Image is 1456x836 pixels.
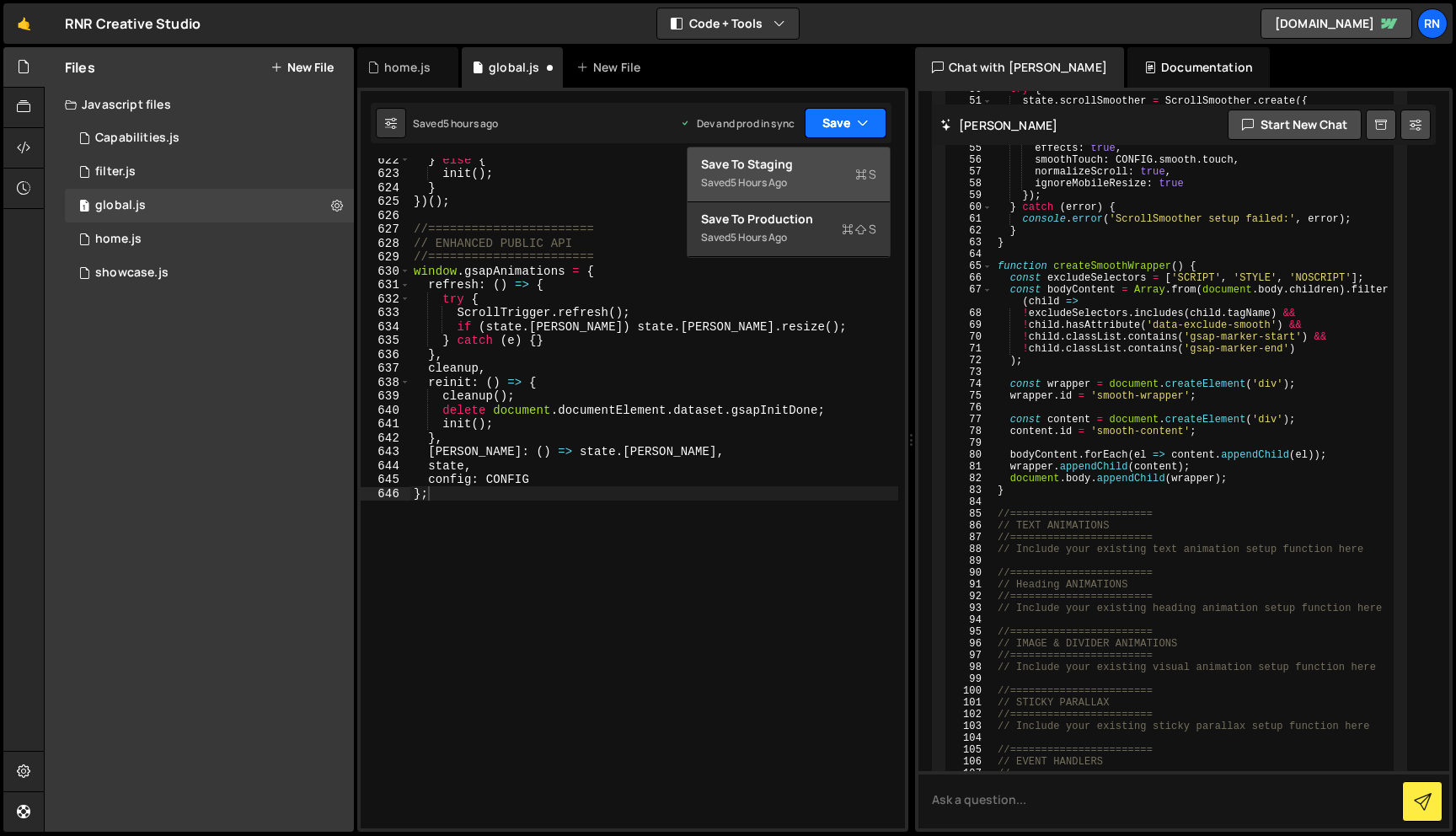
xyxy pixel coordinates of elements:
[947,520,993,532] div: 86
[413,116,499,131] div: Saved
[947,142,993,154] div: 55
[361,237,410,251] div: 628
[65,256,354,290] div: 2785/36237.js
[361,334,410,348] div: 635
[947,461,993,473] div: 81
[1261,8,1412,39] a: [DOMAIN_NAME]
[65,58,95,77] h2: Files
[947,237,993,249] div: 63
[947,449,993,461] div: 80
[95,232,142,247] div: home.js
[361,292,410,307] div: 632
[947,603,993,614] div: 93
[361,473,410,487] div: 645
[947,178,993,190] div: 58
[855,166,876,183] span: S
[947,614,993,626] div: 94
[65,13,201,34] div: RNR Creative Studio
[731,230,787,244] div: 5 hours ago
[947,319,993,331] div: 69
[65,189,354,222] div: 2785/4729.js
[1417,8,1448,39] a: RN
[947,579,993,591] div: 91
[657,8,799,39] button: Code + Tools
[701,173,876,193] div: Saved
[65,222,354,256] div: 2785/4730.js
[489,59,539,76] div: global.js
[384,59,431,76] div: home.js
[65,155,354,189] div: 2785/35735.js
[361,181,410,196] div: 624
[947,567,993,579] div: 90
[947,437,993,449] div: 79
[731,175,787,190] div: 5 hours ago
[947,249,993,260] div: 64
[95,265,169,281] div: showcase.js
[947,591,993,603] div: 92
[361,348,410,362] div: 636
[3,3,45,44] a: 🤙
[947,343,993,355] div: 71
[947,768,993,780] div: 107
[947,284,993,308] div: 67
[947,697,993,709] div: 101
[79,201,89,214] span: 1
[805,108,886,138] button: Save
[947,308,993,319] div: 68
[947,390,993,402] div: 75
[1228,110,1362,140] button: Start new chat
[95,164,136,180] div: filter.js
[361,306,410,320] div: 633
[947,544,993,555] div: 88
[947,154,993,166] div: 56
[940,117,1057,133] h2: [PERSON_NAME]
[361,362,410,376] div: 637
[947,485,993,496] div: 83
[361,320,410,335] div: 634
[576,59,647,76] div: New File
[361,376,410,390] div: 638
[95,198,146,213] div: global.js
[947,378,993,390] div: 74
[947,685,993,697] div: 100
[95,131,179,146] div: Capabilities.js
[947,225,993,237] div: 62
[842,221,876,238] span: S
[947,331,993,343] div: 70
[947,662,993,673] div: 98
[915,47,1124,88] div: Chat with [PERSON_NAME]
[947,744,993,756] div: 105
[361,265,410,279] div: 630
[947,638,993,650] div: 96
[361,195,410,209] div: 625
[680,116,795,131] div: Dev and prod in sync
[947,166,993,178] div: 57
[361,153,410,168] div: 622
[688,147,890,202] button: Save to StagingS Saved5 hours ago
[947,260,993,272] div: 65
[361,487,410,501] div: 646
[65,121,354,155] div: 2785/32613.js
[947,355,993,367] div: 72
[701,156,876,173] div: Save to Staging
[947,721,993,732] div: 103
[947,756,993,768] div: 106
[947,508,993,520] div: 85
[45,88,354,121] div: Javascript files
[947,414,993,426] div: 77
[947,95,993,107] div: 51
[947,402,993,414] div: 76
[688,202,890,257] button: Save to ProductionS Saved5 hours ago
[947,473,993,485] div: 82
[947,190,993,201] div: 59
[361,167,410,181] div: 623
[947,626,993,638] div: 95
[947,496,993,508] div: 84
[947,213,993,225] div: 61
[443,116,499,131] div: 5 hours ago
[947,201,993,213] div: 60
[361,250,410,265] div: 629
[947,532,993,544] div: 87
[947,426,993,437] div: 78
